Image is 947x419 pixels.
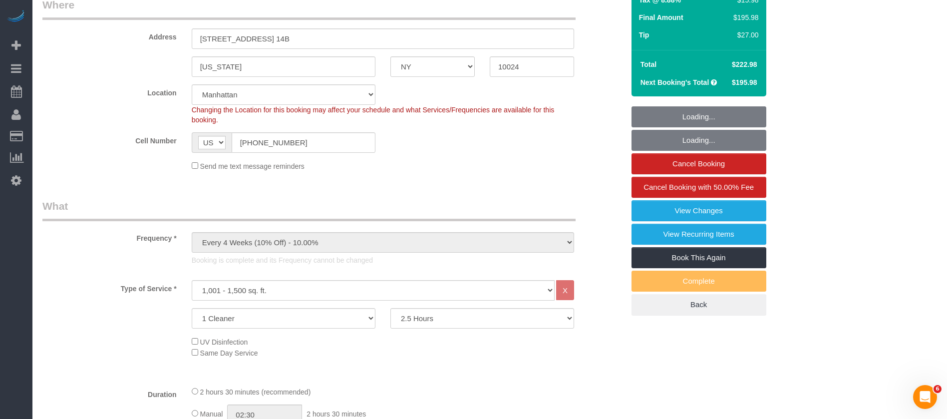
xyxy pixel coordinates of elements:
a: Book This Again [631,247,766,268]
label: Final Amount [639,12,683,22]
span: $195.98 [732,78,757,86]
a: Back [631,294,766,315]
iframe: Intercom live chat [913,385,937,409]
label: Duration [35,386,184,400]
strong: Total [640,60,656,68]
div: $27.00 [729,30,758,40]
label: Type of Service * [35,280,184,294]
a: View Changes [631,200,766,221]
span: Manual [200,410,223,418]
div: $195.98 [729,12,758,22]
span: Same Day Service [200,349,258,357]
input: City [192,56,375,77]
span: Send me text message reminders [200,162,305,170]
span: Changing the Location for this booking may affect your schedule and what Services/Frequencies are... [192,106,555,124]
a: Cancel Booking [631,153,766,174]
span: Cancel Booking with 50.00% Fee [643,183,754,191]
span: 2 hours 30 minutes [307,410,366,418]
span: $222.98 [732,60,757,68]
p: Booking is complete and its Frequency cannot be changed [192,255,574,265]
input: Cell Number [232,132,375,153]
a: Cancel Booking with 50.00% Fee [631,177,766,198]
label: Address [35,28,184,42]
label: Frequency * [35,230,184,243]
label: Tip [639,30,649,40]
img: Automaid Logo [6,10,26,24]
label: Location [35,84,184,98]
span: UV Disinfection [200,338,248,346]
label: Cell Number [35,132,184,146]
span: 6 [934,385,942,393]
input: Zip Code [490,56,574,77]
a: View Recurring Items [631,224,766,245]
span: 2 hours 30 minutes (recommended) [200,388,311,396]
strong: Next Booking's Total [640,78,709,86]
legend: What [42,199,576,221]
